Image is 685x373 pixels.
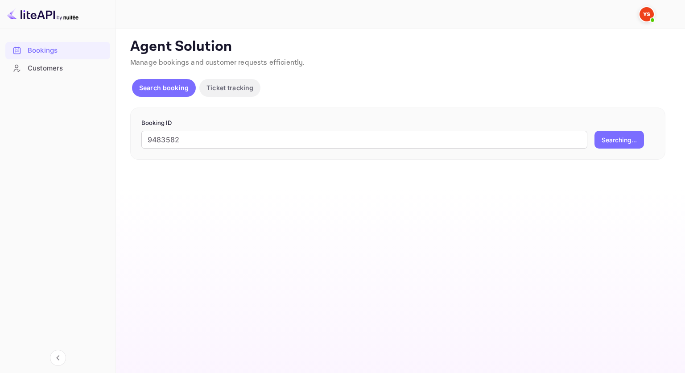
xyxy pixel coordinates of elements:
[130,38,669,56] p: Agent Solution
[5,42,110,58] a: Bookings
[5,60,110,77] div: Customers
[139,83,189,92] p: Search booking
[640,7,654,21] img: Yandex Support
[5,60,110,76] a: Customers
[594,131,644,149] button: Searching...
[50,350,66,366] button: Collapse navigation
[141,131,587,149] input: Enter Booking ID (e.g., 63782194)
[7,7,78,21] img: LiteAPI logo
[206,83,253,92] p: Ticket tracking
[141,119,654,128] p: Booking ID
[28,63,106,74] div: Customers
[28,46,106,56] div: Bookings
[5,42,110,59] div: Bookings
[130,58,305,67] span: Manage bookings and customer requests efficiently.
